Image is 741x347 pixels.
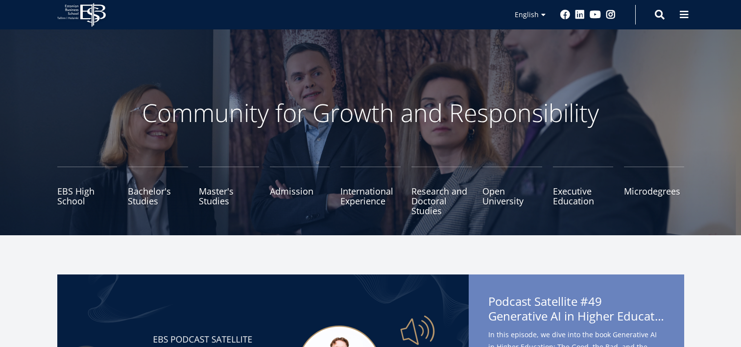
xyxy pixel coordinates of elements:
a: Instagram [606,10,616,20]
a: International Experience [340,167,401,216]
a: Facebook [560,10,570,20]
span: Generative AI in Higher Education: The Good, the Bad, and the Ugly [488,309,665,323]
a: Bachelor's Studies [128,167,188,216]
p: Community for Growth and Responsibility [111,98,630,127]
a: Youtube [590,10,601,20]
a: Microdegrees [624,167,684,216]
a: Research and Doctoral Studies [411,167,472,216]
a: Linkedin [575,10,585,20]
span: Podcast Satellite #49 [488,294,665,326]
a: Admission [270,167,330,216]
a: EBS High School [57,167,118,216]
a: Executive Education [553,167,613,216]
a: Master's Studies [199,167,259,216]
a: Open University [482,167,543,216]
